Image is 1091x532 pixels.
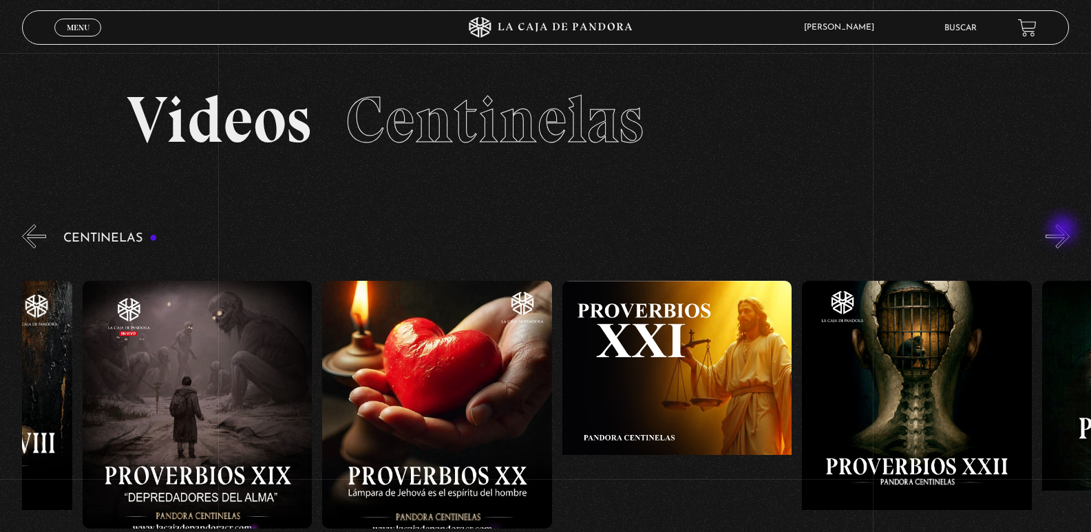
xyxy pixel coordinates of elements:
[944,24,977,32] a: Buscar
[1018,19,1037,37] a: View your shopping cart
[63,232,158,245] h3: Centinelas
[127,87,964,153] h2: Videos
[67,23,89,32] span: Menu
[1046,224,1070,248] button: Next
[346,81,644,159] span: Centinelas
[62,35,94,45] span: Cerrar
[22,224,46,248] button: Previous
[797,23,888,32] span: [PERSON_NAME]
